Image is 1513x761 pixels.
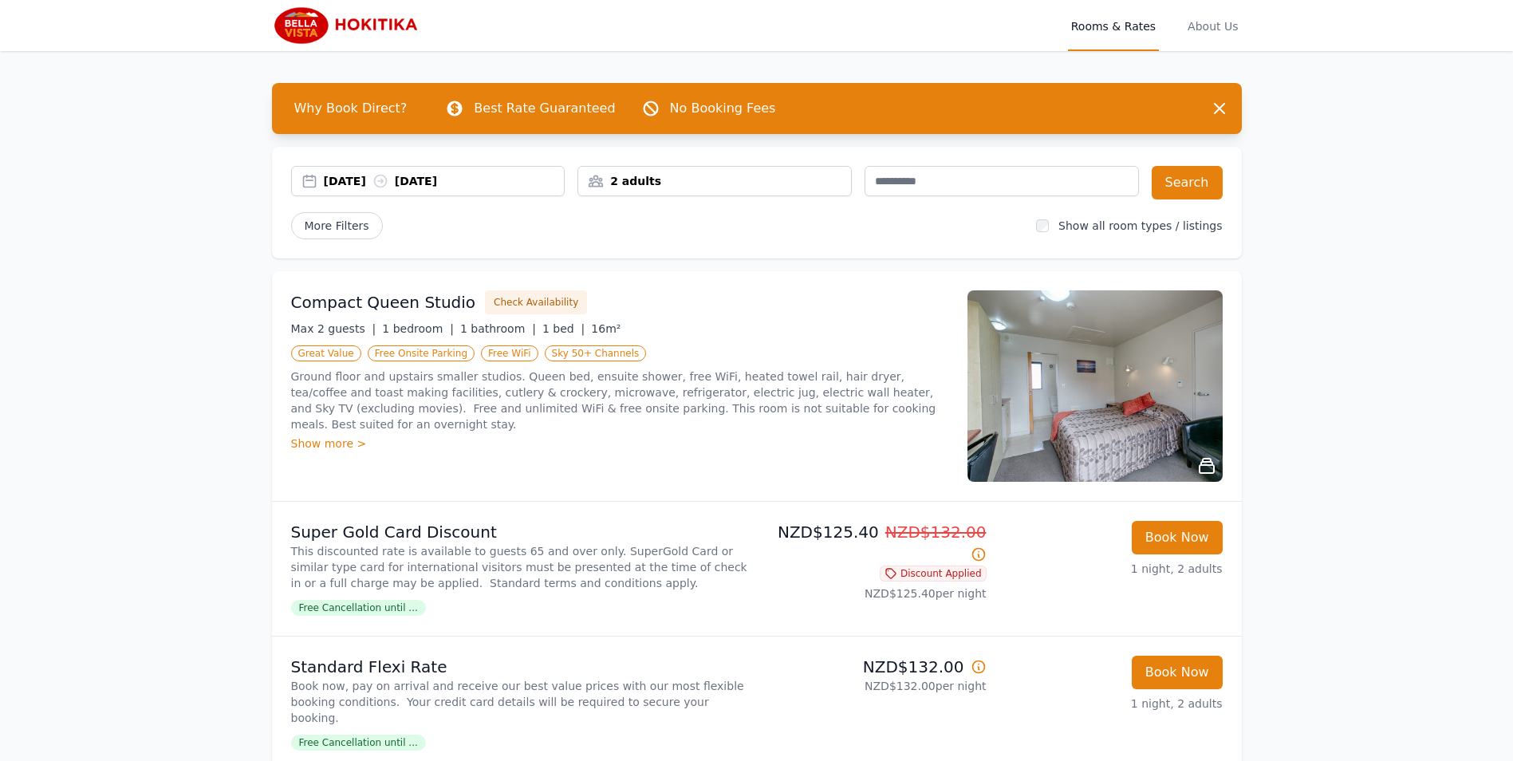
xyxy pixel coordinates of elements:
[545,345,647,361] span: Sky 50+ Channels
[291,656,751,678] p: Standard Flexi Rate
[999,561,1223,577] p: 1 night, 2 adults
[1152,166,1223,199] button: Search
[291,212,383,239] span: More Filters
[460,322,536,335] span: 1 bathroom |
[272,6,425,45] img: Bella Vista Hokitika
[763,586,987,601] p: NZD$125.40 per night
[885,522,987,542] span: NZD$132.00
[763,656,987,678] p: NZD$132.00
[763,678,987,694] p: NZD$132.00 per night
[382,322,454,335] span: 1 bedroom |
[291,735,426,751] span: Free Cancellation until ...
[291,322,376,335] span: Max 2 guests |
[291,600,426,616] span: Free Cancellation until ...
[485,290,587,314] button: Check Availability
[282,93,420,124] span: Why Book Direct?
[291,521,751,543] p: Super Gold Card Discount
[368,345,475,361] span: Free Onsite Parking
[591,322,621,335] span: 16m²
[542,322,585,335] span: 1 bed |
[291,436,948,451] div: Show more >
[291,543,751,591] p: This discounted rate is available to guests 65 and over only. SuperGold Card or similar type card...
[578,173,851,189] div: 2 adults
[1058,219,1222,232] label: Show all room types / listings
[324,173,565,189] div: [DATE] [DATE]
[481,345,538,361] span: Free WiFi
[1132,521,1223,554] button: Book Now
[474,99,615,118] p: Best Rate Guaranteed
[670,99,776,118] p: No Booking Fees
[291,678,751,726] p: Book now, pay on arrival and receive our best value prices with our most flexible booking conditi...
[291,345,361,361] span: Great Value
[763,521,987,566] p: NZD$125.40
[999,696,1223,712] p: 1 night, 2 adults
[1132,656,1223,689] button: Book Now
[880,566,987,582] span: Discount Applied
[291,291,476,313] h3: Compact Queen Studio
[291,369,948,432] p: Ground floor and upstairs smaller studios. Queen bed, ensuite shower, free WiFi, heated towel rai...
